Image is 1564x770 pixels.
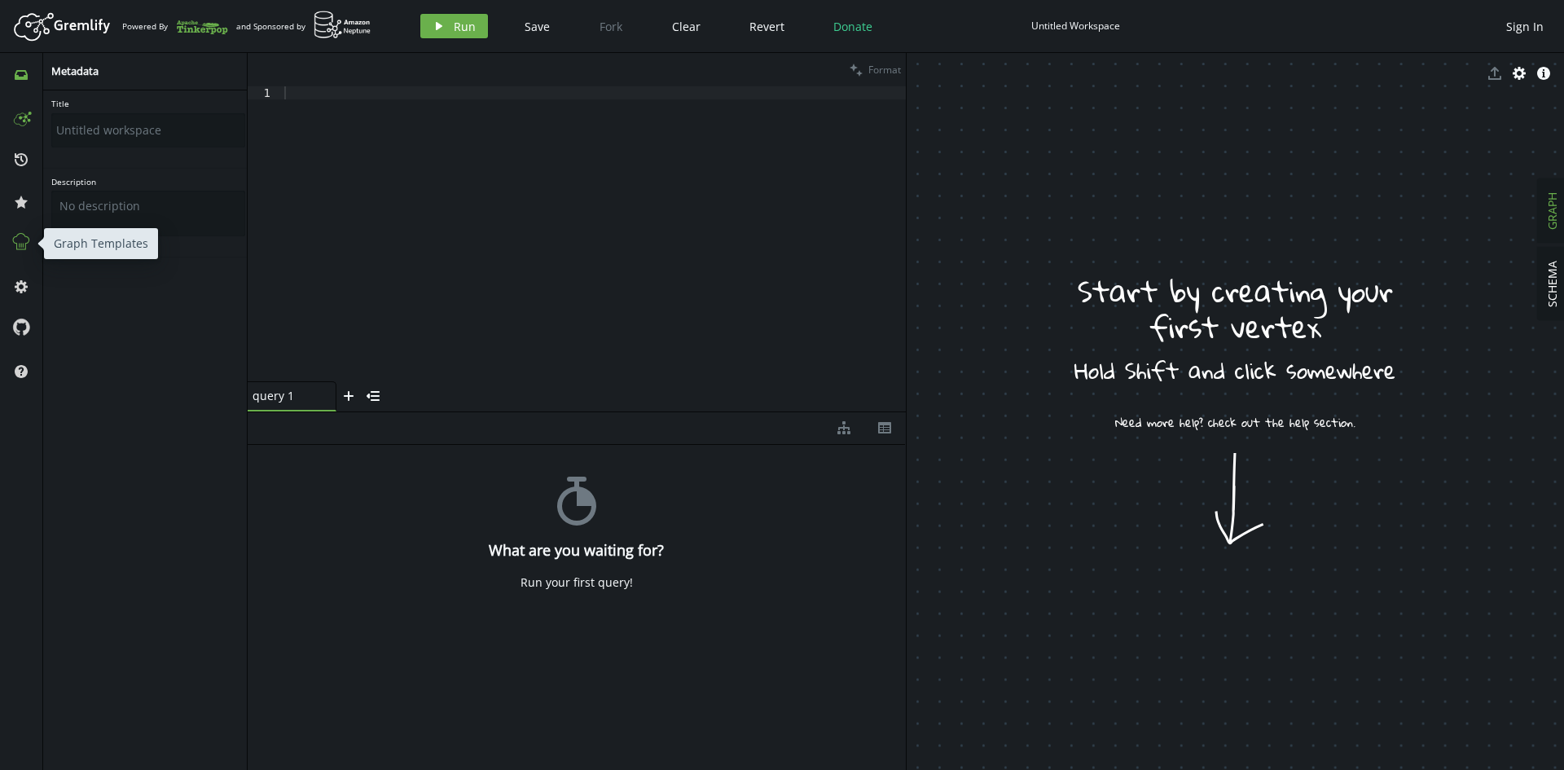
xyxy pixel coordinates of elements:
[236,11,371,42] div: and Sponsored by
[845,53,906,86] button: Format
[1506,19,1544,34] span: Sign In
[821,14,885,38] button: Donate
[1031,20,1120,32] div: Untitled Workspace
[525,19,550,34] span: Save
[521,575,633,590] div: Run your first query!
[122,12,228,41] div: Powered By
[51,99,245,109] label: Title
[749,19,784,34] span: Revert
[868,63,901,77] span: Format
[314,11,371,39] img: AWS Neptune
[833,19,872,34] span: Donate
[51,113,245,147] input: Untitled workspace
[1544,261,1560,307] span: SCHEMA
[420,14,488,38] button: Run
[1544,192,1560,230] span: GRAPH
[586,14,635,38] button: Fork
[248,86,281,99] div: 1
[51,177,245,187] label: Description
[512,14,562,38] button: Save
[253,389,318,403] span: query 1
[660,14,713,38] button: Clear
[454,19,476,34] span: Run
[1498,14,1552,38] button: Sign In
[737,14,797,38] button: Revert
[489,542,664,559] h4: What are you waiting for?
[672,19,701,34] span: Clear
[51,64,99,78] span: Metadata
[600,19,622,34] span: Fork
[44,228,158,259] div: Graph Templates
